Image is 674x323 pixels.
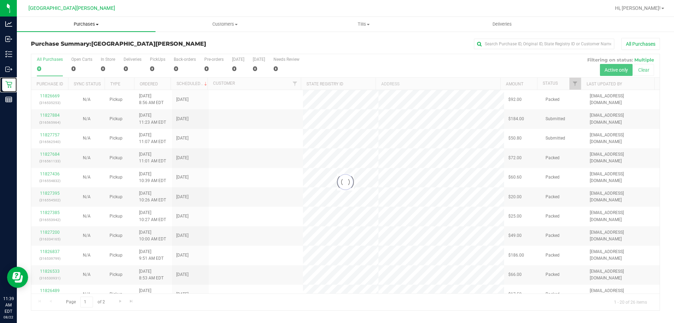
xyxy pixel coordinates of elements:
[615,5,661,11] span: Hi, [PERSON_NAME]!
[474,39,614,49] input: Search Purchase ID, Original ID, State Registry ID or Customer Name...
[91,40,206,47] span: [GEOGRAPHIC_DATA][PERSON_NAME]
[5,96,12,103] inline-svg: Reports
[5,51,12,58] inline-svg: Inventory
[28,5,115,11] span: [GEOGRAPHIC_DATA][PERSON_NAME]
[31,41,240,47] h3: Purchase Summary:
[621,38,660,50] button: All Purchases
[295,21,432,27] span: Tills
[294,17,433,32] a: Tills
[7,267,28,288] iframe: Resource center
[3,296,14,315] p: 11:39 AM EDT
[433,17,571,32] a: Deliveries
[17,21,156,27] span: Purchases
[17,17,156,32] a: Purchases
[5,35,12,43] inline-svg: Inbound
[483,21,521,27] span: Deliveries
[5,66,12,73] inline-svg: Outbound
[156,17,294,32] a: Customers
[3,315,14,320] p: 08/22
[5,20,12,27] inline-svg: Analytics
[5,81,12,88] inline-svg: Retail
[156,21,294,27] span: Customers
